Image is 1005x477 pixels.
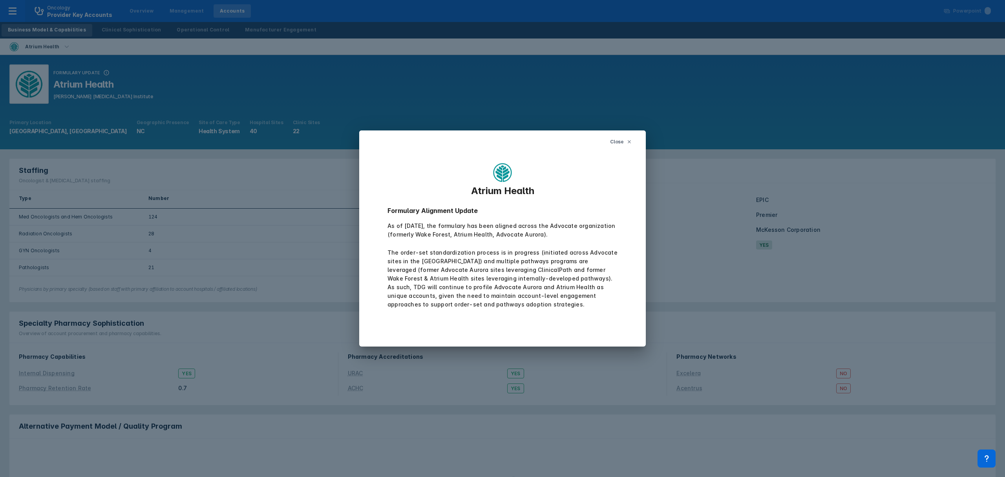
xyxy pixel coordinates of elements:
div: Contact Support [978,449,996,468]
p: Atrium Health [471,185,534,196]
p: Formulary Alignment Update [387,206,618,215]
p: The order-set standardization process is in progress (initiated across Advocate sites in the [GEO... [387,222,618,309]
img: atrium-health [493,163,512,182]
div: As of [DATE], the formulary has been aligned across the Advocate organization (formerly Wake Fore... [387,222,618,239]
button: Close [605,135,636,149]
span: Close [610,138,624,145]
